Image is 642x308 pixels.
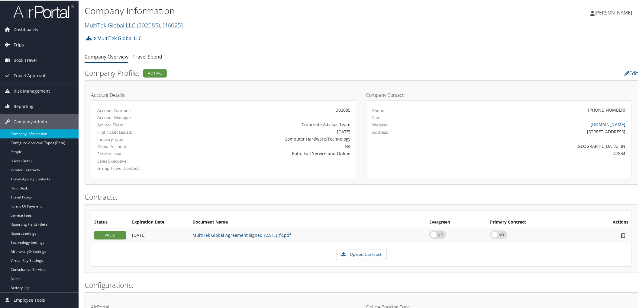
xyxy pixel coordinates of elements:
[97,157,176,164] label: Sales Executive:
[14,68,45,83] span: Travel Approval
[85,67,451,78] h2: Company Profile:
[185,106,351,113] div: 302085
[185,135,351,141] div: Computer Hardware/Technology
[133,53,162,59] a: Travel Spend
[595,9,632,15] span: [PERSON_NAME]
[373,107,386,113] label: Phone:
[373,129,389,135] label: Address:
[85,53,128,59] a: Company Overview
[132,232,186,237] div: Add/Edit Date
[426,216,487,227] th: Evergreen
[97,143,176,149] label: Global Account:
[160,21,183,29] span: , [ 46025 ]
[185,128,351,134] div: [DATE]
[373,121,389,127] label: Website:
[14,292,45,307] span: Employee Tools
[337,249,386,259] label: Upload Contract
[85,4,454,17] h1: Company Information
[14,98,34,113] span: Reporting
[373,114,380,120] label: Fax:
[94,230,126,239] div: VALID
[85,21,183,29] a: MultiTek Global LLC
[487,216,582,227] th: Primary Contract
[185,121,351,127] div: Corporate Advisor Team
[129,216,189,227] th: Expiration Date
[438,150,626,156] div: 47834
[185,150,351,156] div: Both, Full Service and Online
[85,191,638,202] h2: Contracts:
[97,136,176,142] label: Industry Type:
[91,92,357,97] h4: Account Details:
[143,68,167,77] div: Active
[93,32,142,44] a: MultiTek Global LLC
[591,3,638,21] a: [PERSON_NAME]
[132,232,146,237] span: [DATE]
[14,52,37,67] span: Book Travel
[189,216,426,227] th: Document Name
[185,142,351,149] div: No
[582,216,632,227] th: Actions
[438,128,626,134] div: [STREET_ADDRESS]
[625,69,638,76] a: Edit
[137,21,160,29] span: ( 302085 )
[14,37,24,52] span: Trips
[85,279,638,290] h2: Configurations:
[97,114,176,120] label: Account Manager:
[591,121,626,127] a: [DOMAIN_NAME]
[97,150,176,156] label: Service Level:
[97,165,176,171] label: Group Travel Contact:
[618,232,629,238] i: Remove Contract
[14,21,38,37] span: Dashboards
[14,83,50,98] span: Risk Management
[588,106,626,113] div: [PHONE_NUMBER]
[97,121,176,127] label: Advisor Team:
[438,142,626,149] div: [GEOGRAPHIC_DATA], IN
[13,4,74,18] img: airportal-logo.png
[91,216,129,227] th: Status
[366,92,632,97] h4: Company Contact:
[97,129,176,135] label: First Ticket Issued:
[192,232,291,237] a: MultiTek Global Agreement signed [DATE]_fx.pdf
[14,114,47,129] span: Company Admin
[97,107,176,113] label: Account Number:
